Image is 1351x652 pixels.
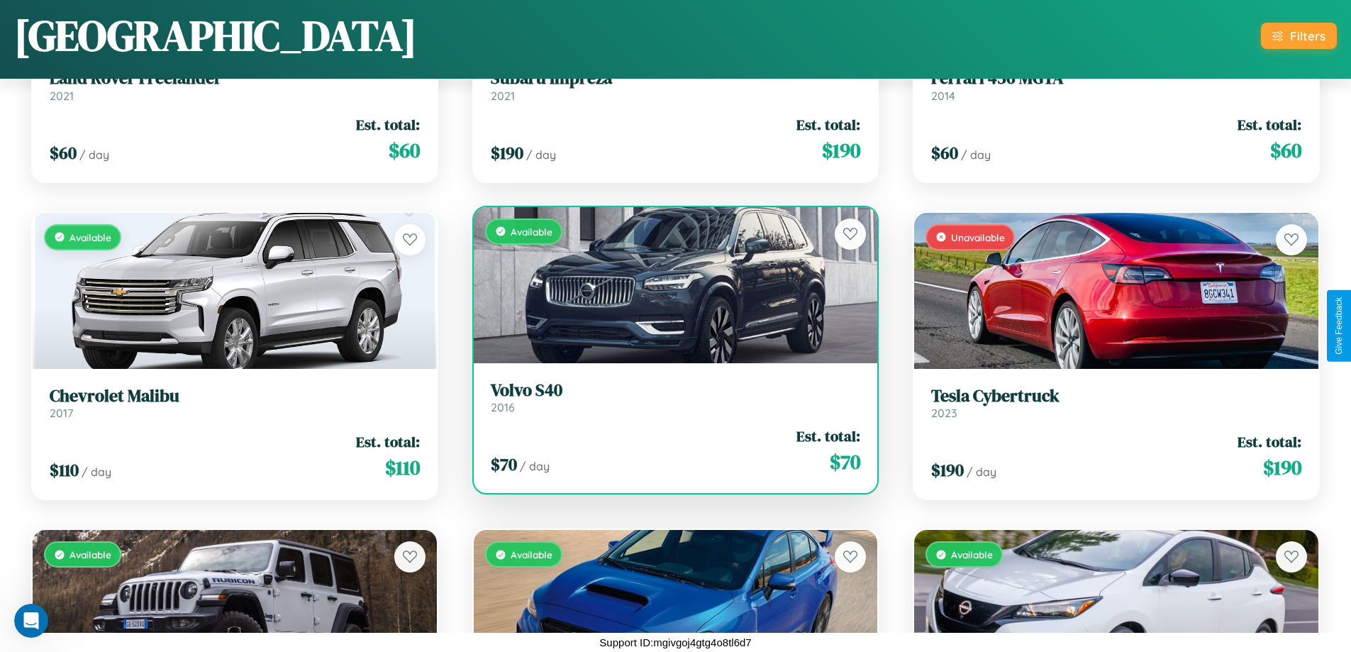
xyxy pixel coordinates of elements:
[385,453,420,482] span: $ 110
[491,380,861,415] a: Volvo S402016
[1261,23,1337,49] button: Filters
[491,453,517,476] span: $ 70
[931,68,1301,103] a: Ferrari 456 MGTA2014
[50,89,74,103] span: 2021
[491,380,861,401] h3: Volvo S40
[491,68,861,103] a: Subaru Impreza2021
[931,89,955,103] span: 2014
[82,465,111,479] span: / day
[50,406,73,420] span: 2017
[961,148,991,162] span: / day
[356,431,420,452] span: Est. total:
[491,89,515,103] span: 2021
[796,114,860,135] span: Est. total:
[1238,114,1301,135] span: Est. total:
[520,459,550,473] span: / day
[931,458,964,482] span: $ 190
[389,136,420,165] span: $ 60
[50,458,79,482] span: $ 110
[50,386,420,407] h3: Chevrolet Malibu
[491,68,861,89] h3: Subaru Impreza
[50,68,420,103] a: Land Rover Freelander2021
[1290,28,1325,43] div: Filters
[951,548,993,560] span: Available
[796,426,860,446] span: Est. total:
[931,141,958,165] span: $ 60
[830,448,860,476] span: $ 70
[1263,453,1301,482] span: $ 190
[511,548,552,560] span: Available
[931,68,1301,89] h3: Ferrari 456 MGTA
[1238,431,1301,452] span: Est. total:
[1270,136,1301,165] span: $ 60
[79,148,109,162] span: / day
[967,465,996,479] span: / day
[931,406,957,420] span: 2023
[511,226,552,238] span: Available
[356,114,420,135] span: Est. total:
[491,141,523,165] span: $ 190
[951,231,1005,243] span: Unavailable
[822,136,860,165] span: $ 190
[70,548,111,560] span: Available
[70,231,111,243] span: Available
[931,386,1301,407] h3: Tesla Cybertruck
[50,141,77,165] span: $ 60
[491,400,515,414] span: 2016
[526,148,556,162] span: / day
[50,68,420,89] h3: Land Rover Freelander
[599,633,751,652] p: Support ID: mgivgoj4gtg4o8tl6d7
[14,6,417,65] h1: [GEOGRAPHIC_DATA]
[1334,297,1344,355] div: Give Feedback
[14,604,48,638] iframe: Intercom live chat
[931,386,1301,421] a: Tesla Cybertruck2023
[50,386,420,421] a: Chevrolet Malibu2017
